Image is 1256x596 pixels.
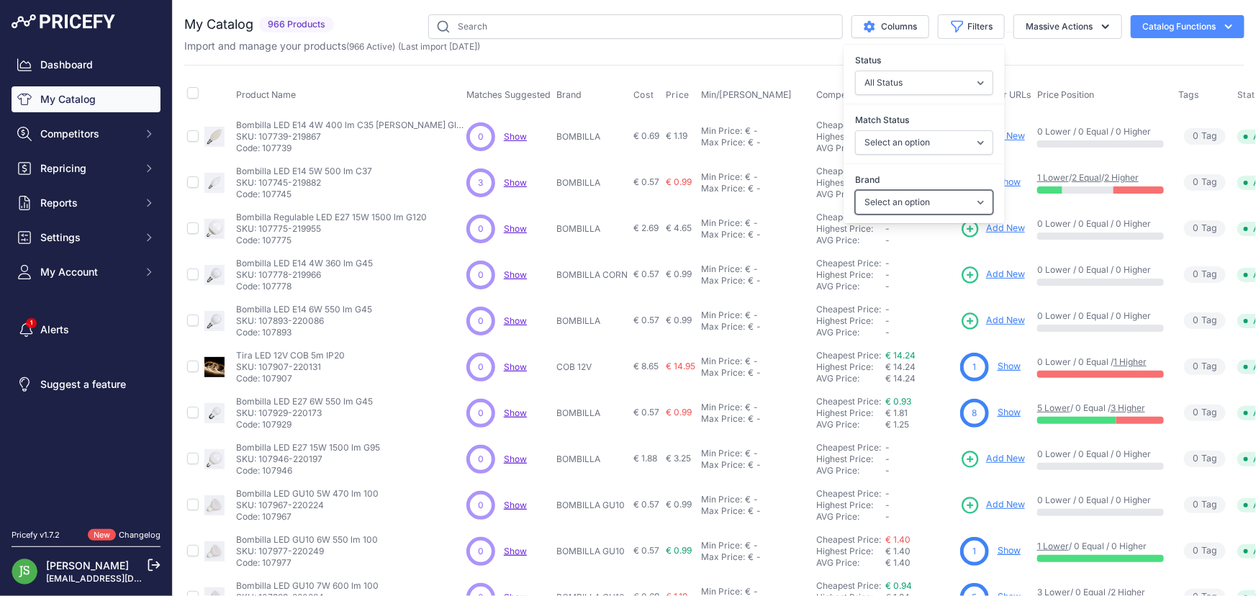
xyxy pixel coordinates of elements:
div: AVG Price: [816,189,885,200]
p: SKU: 107929-220173 [236,407,373,419]
p: 0 Lower / 0 Equal / 0 Higher [1037,495,1164,506]
div: € [748,183,754,194]
div: € [748,321,754,333]
div: AVG Price: [816,327,885,338]
button: Filters [938,14,1005,39]
div: € [745,402,751,413]
span: 0 [1193,498,1198,512]
span: € 14.24 [885,361,916,372]
div: € [745,356,751,367]
span: Add New [986,130,1025,143]
a: Show [504,315,527,326]
a: Add New [960,219,1025,239]
p: Tira LED 12V COB 5m IP20 [236,350,345,361]
div: - [751,540,758,551]
p: / / [1037,172,1164,184]
div: - [751,263,758,275]
div: € [745,448,751,459]
p: BOMBILLA CORN [556,269,628,281]
span: - [885,488,890,499]
p: Code: 107739 [236,143,466,154]
span: - [885,269,890,280]
a: Show [504,223,527,234]
a: [EMAIL_ADDRESS][DOMAIN_NAME] [46,573,196,584]
span: 0 [1193,406,1198,420]
a: Cheapest Price: [816,166,881,176]
span: Tag [1184,358,1226,375]
span: Brand [556,89,582,100]
p: Bombilla LED E27 6W 550 lm G45 [236,396,373,407]
div: Highest Price: [816,407,885,419]
span: (Last import [DATE]) [398,41,480,52]
a: Cheapest Price: [816,258,881,268]
div: Highest Price: [816,500,885,511]
div: Highest Price: [816,223,885,235]
a: 5 Lower [1037,402,1070,413]
img: Pricefy Logo [12,14,115,29]
p: BOMBILLA [556,407,628,419]
span: € 0.99 [666,176,692,187]
span: 8 [972,407,977,420]
h2: My Catalog [184,14,253,35]
span: 0 [478,361,484,374]
span: Tag [1184,543,1226,559]
p: Bombilla LED E27 15W 1500 lm G95 [236,442,380,453]
span: 3 [479,176,484,189]
a: 1 Higher [1113,356,1147,367]
span: Show [504,269,527,280]
span: Competitors [40,127,135,141]
span: Add New [986,268,1025,281]
div: Highest Price: [816,177,885,189]
span: Show [504,453,527,464]
span: - [885,511,890,522]
a: 1 Lower [1037,172,1069,183]
div: - [751,402,758,413]
div: Min Price: [701,217,742,229]
div: Max Price: [701,275,745,286]
span: Matches Suggested [466,89,551,100]
p: 0 Lower / 0 Equal / 0 Higher [1037,264,1164,276]
a: Show [504,131,527,142]
span: Show [504,177,527,188]
nav: Sidebar [12,52,161,512]
a: € 0.93 [885,396,911,407]
button: My Account [12,259,161,285]
input: Search [428,14,843,39]
div: Min Price: [701,402,742,413]
span: Competitor Prices [816,89,892,100]
p: SKU: 107893-220086 [236,315,372,327]
span: 0 [478,499,484,512]
span: 0 [1193,130,1198,143]
span: 0 [1193,360,1198,374]
span: - [885,235,890,245]
a: Cheapest Price: [816,350,881,361]
a: Add New [960,265,1025,285]
span: - [885,304,890,315]
div: - [754,183,761,194]
span: € 14.95 [666,361,695,371]
p: COB 12V [556,361,628,373]
p: SKU: 107946-220197 [236,453,380,465]
p: BOMBILLA [556,453,628,465]
span: New [88,529,116,541]
span: 966 Products [259,17,334,33]
a: Show [504,361,527,372]
span: - [885,327,890,338]
div: Min Price: [701,356,742,367]
a: Show [998,176,1021,187]
span: Add New [986,314,1025,328]
div: - [754,275,761,286]
p: SKU: 107967-220224 [236,500,379,511]
span: - [885,453,890,464]
p: Code: 107946 [236,465,380,477]
div: € [748,275,754,286]
a: Cheapest Price: [816,212,881,222]
p: Bombilla LED E14 6W 550 lm G45 [236,304,372,315]
p: Bombilla LED E14 4W 360 lm G45 [236,258,373,269]
p: / 0 Equal / 0 Higher [1037,541,1164,552]
p: Code: 107929 [236,419,373,430]
div: € 14.24 [885,373,954,384]
p: / 0 Equal / [1037,402,1164,414]
a: 2 Higher [1104,172,1139,183]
